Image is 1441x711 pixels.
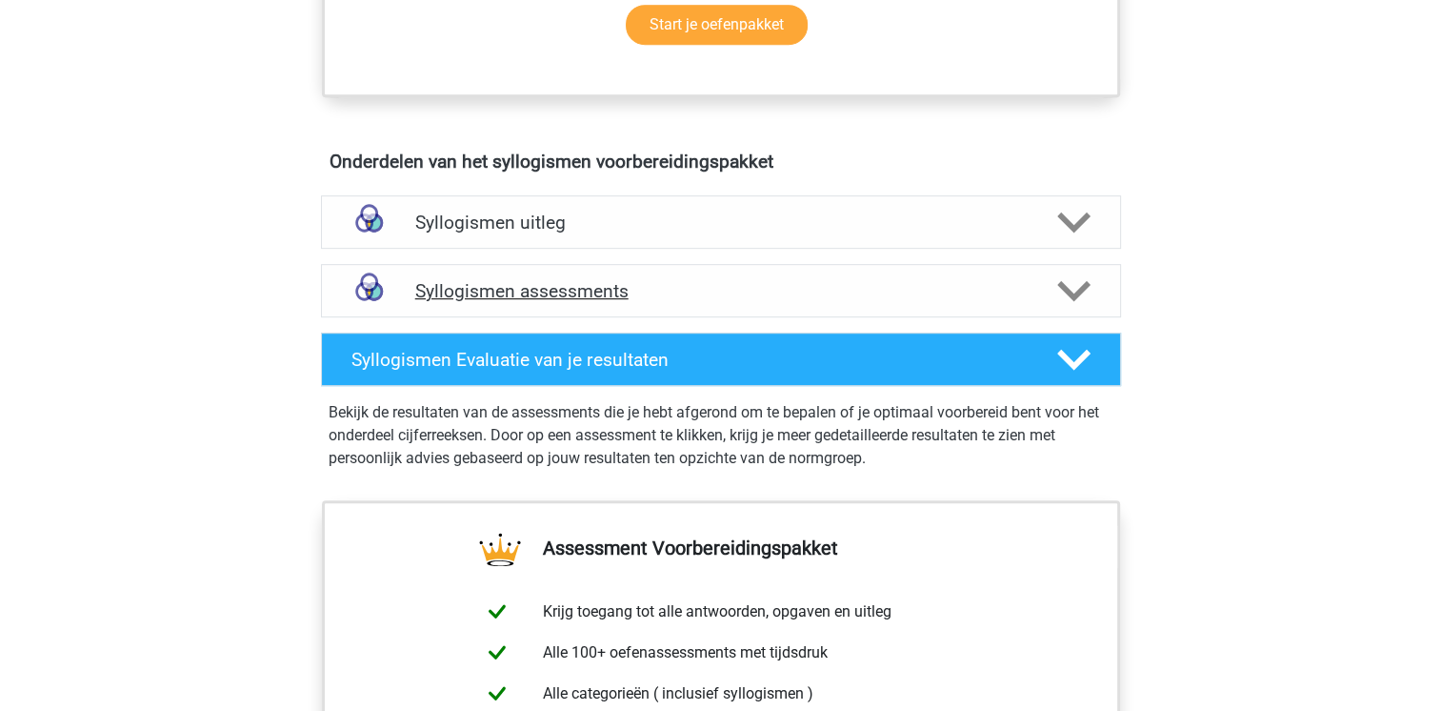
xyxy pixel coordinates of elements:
[415,212,1027,234] h4: Syllogismen uitleg
[415,280,1027,302] h4: Syllogismen assessments
[351,349,1027,371] h4: Syllogismen Evaluatie van je resultaten
[345,198,393,247] img: syllogismen uitleg
[313,195,1129,249] a: uitleg Syllogismen uitleg
[345,267,393,315] img: syllogismen assessments
[313,333,1129,386] a: Syllogismen Evaluatie van je resultaten
[313,264,1129,317] a: assessments Syllogismen assessments
[626,5,808,45] a: Start je oefenpakket
[329,401,1113,470] p: Bekijk de resultaten van de assessments die je hebt afgerond om te bepalen of je optimaal voorber...
[330,151,1112,173] h4: Onderdelen van het syllogismen voorbereidingspakket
